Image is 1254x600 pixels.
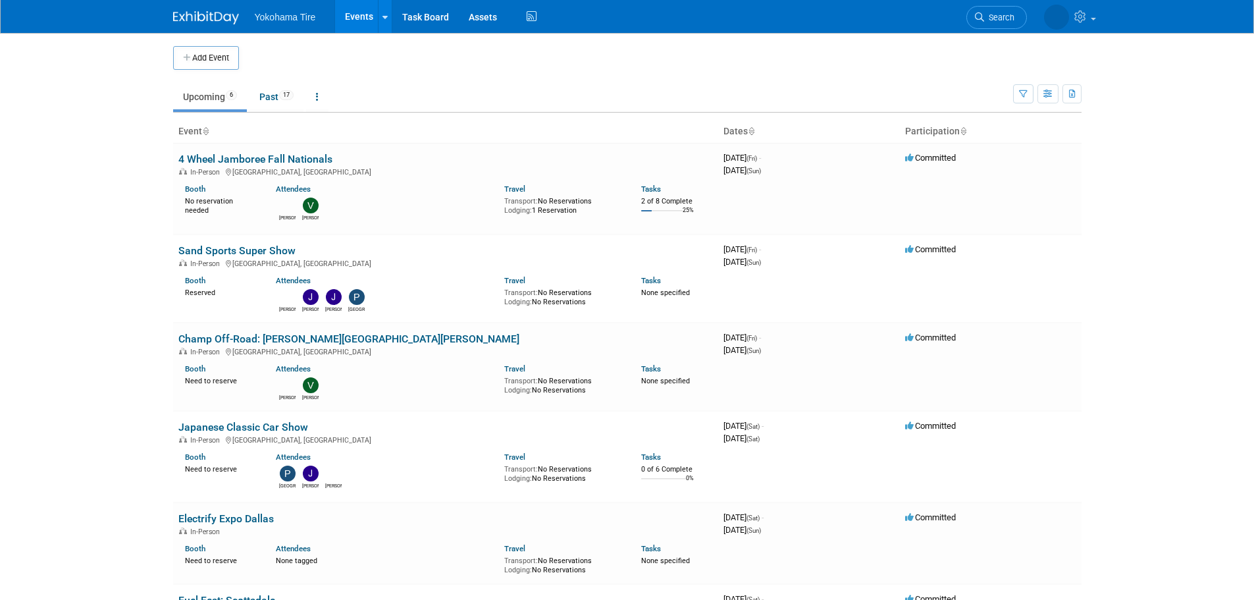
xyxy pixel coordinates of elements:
[504,465,538,474] span: Transport:
[759,333,761,342] span: -
[723,345,761,355] span: [DATE]
[723,257,761,267] span: [DATE]
[185,554,257,566] div: Need to reserve
[641,288,690,297] span: None specified
[178,346,713,356] div: [GEOGRAPHIC_DATA], [GEOGRAPHIC_DATA]
[178,166,713,177] div: [GEOGRAPHIC_DATA], [GEOGRAPHIC_DATA]
[759,244,761,254] span: -
[276,276,311,285] a: Attendees
[173,11,239,24] img: ExhibitDay
[641,364,661,373] a: Tasks
[900,121,1082,143] th: Participation
[185,452,205,462] a: Booth
[723,525,761,535] span: [DATE]
[303,377,319,393] img: Vincent Baud
[723,512,764,522] span: [DATE]
[641,276,661,285] a: Tasks
[279,481,296,489] div: Paris Hull
[178,244,296,257] a: Sand Sports Super Show
[746,335,757,342] span: (Fri)
[641,197,713,206] div: 2 of 8 Complete
[279,393,296,401] div: GEOFF DUNIVIN
[276,364,311,373] a: Attendees
[641,377,690,385] span: None specified
[276,184,311,194] a: Attendees
[178,333,519,345] a: Champ Off-Road: [PERSON_NAME][GEOGRAPHIC_DATA][PERSON_NAME]
[1044,5,1069,30] img: GEOFF DUNIVIN
[185,276,205,285] a: Booth
[185,544,205,553] a: Booth
[303,466,319,481] img: Jason Heath
[746,259,761,266] span: (Sun)
[504,374,621,395] div: No Reservations No Reservations
[303,289,319,305] img: Jason Heath
[279,305,296,313] div: GEOFF DUNIVIN
[905,333,956,342] span: Committed
[746,246,757,254] span: (Fri)
[504,197,538,205] span: Transport:
[723,333,761,342] span: [DATE]
[504,276,525,285] a: Travel
[504,194,621,215] div: No Reservations 1 Reservation
[723,421,764,431] span: [DATE]
[641,557,690,565] span: None specified
[190,168,224,177] span: In-Person
[504,452,525,462] a: Travel
[179,528,187,534] img: In-Person Event
[302,213,319,221] div: Vincent Baud
[173,121,718,143] th: Event
[179,348,187,354] img: In-Person Event
[190,528,224,536] span: In-Person
[185,462,257,474] div: Need to reserve
[326,289,342,305] img: Janelle Williams
[185,286,257,298] div: Reserved
[746,167,761,175] span: (Sun)
[178,258,713,268] div: [GEOGRAPHIC_DATA], [GEOGRAPHIC_DATA]
[179,168,187,175] img: In-Person Event
[746,435,760,443] span: (Sat)
[746,155,757,162] span: (Fri)
[280,289,296,305] img: GEOFF DUNIVIN
[178,153,332,165] a: 4 Wheel Jamboree Fall Nationals
[683,207,694,225] td: 25%
[759,153,761,163] span: -
[226,90,237,100] span: 6
[280,377,296,393] img: GEOFF DUNIVIN
[504,544,525,553] a: Travel
[185,374,257,386] div: Need to reserve
[255,12,316,22] span: Yokohama Tire
[504,286,621,306] div: No Reservations No Reservations
[504,288,538,297] span: Transport:
[905,244,956,254] span: Committed
[178,512,274,525] a: Electrify Expo Dallas
[173,46,239,70] button: Add Event
[746,514,760,522] span: (Sat)
[280,466,296,481] img: Paris Hull
[504,386,532,395] span: Lodging:
[185,194,257,215] div: No reservation needed
[905,421,956,431] span: Committed
[303,198,319,213] img: Vincent Baud
[718,121,900,143] th: Dates
[178,434,713,445] div: [GEOGRAPHIC_DATA], [GEOGRAPHIC_DATA]
[762,512,764,522] span: -
[178,421,308,433] a: Japanese Classic Car Show
[723,433,760,443] span: [DATE]
[504,557,538,565] span: Transport:
[504,554,621,574] div: No Reservations No Reservations
[966,6,1027,29] a: Search
[179,436,187,443] img: In-Person Event
[723,244,761,254] span: [DATE]
[762,421,764,431] span: -
[504,184,525,194] a: Travel
[190,348,224,356] span: In-Person
[504,364,525,373] a: Travel
[984,13,1014,22] span: Search
[349,289,365,305] img: Paris Hull
[325,481,342,489] div: GEOFF DUNIVIN
[960,126,966,136] a: Sort by Participation Type
[185,364,205,373] a: Booth
[686,475,694,493] td: 0%
[641,452,661,462] a: Tasks
[185,184,205,194] a: Booth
